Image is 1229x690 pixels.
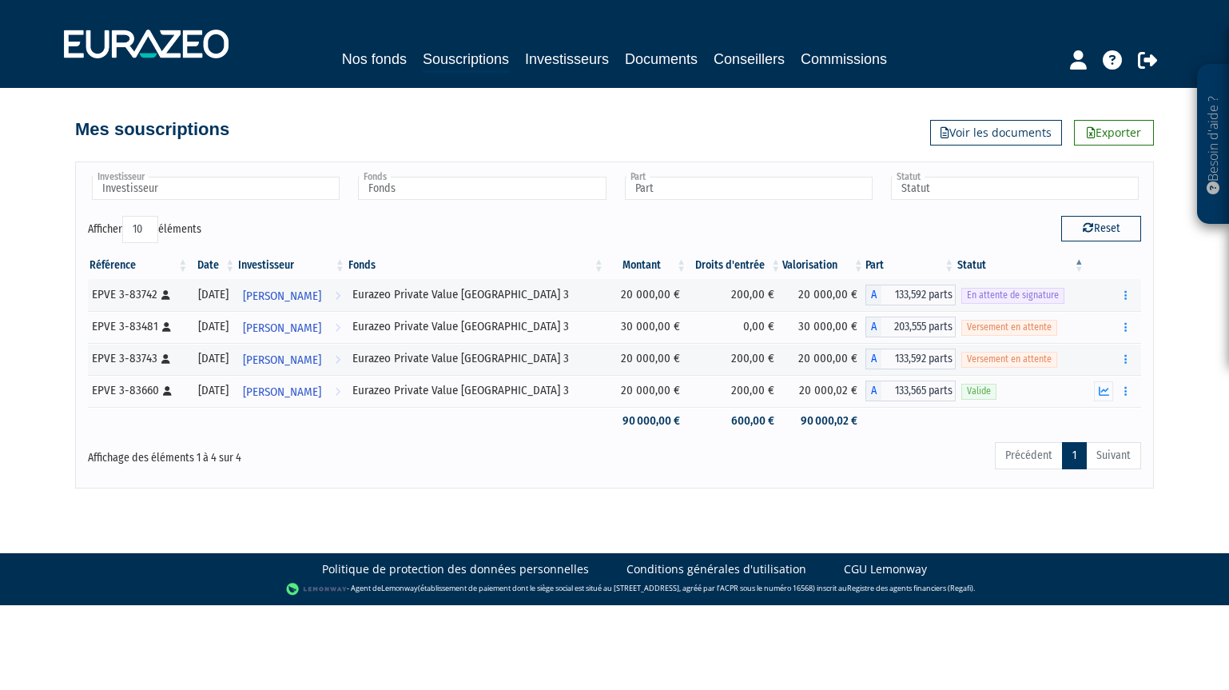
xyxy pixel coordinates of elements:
[92,382,184,399] div: EPVE 3-83660
[847,583,973,593] a: Registre des agents financiers (Regafi)
[626,561,806,577] a: Conditions générales d'utilisation
[1204,73,1223,217] p: Besoin d'aide ?
[956,252,1086,279] th: Statut : activer pour trier la colonne par ordre d&eacute;croissant
[1074,120,1154,146] a: Exporter
[688,252,782,279] th: Droits d'entrée: activer pour trier la colonne par ordre croissant
[1061,216,1141,241] button: Reset
[237,252,347,279] th: Investisseur: activer pour trier la colonne par ordre croissant
[606,279,688,311] td: 20 000,00 €
[688,407,782,435] td: 600,00 €
[525,48,609,70] a: Investisseurs
[688,311,782,343] td: 0,00 €
[347,252,606,279] th: Fonds: activer pour trier la colonne par ordre croissant
[195,286,231,303] div: [DATE]
[865,285,881,305] span: A
[352,382,600,399] div: Eurazeo Private Value [GEOGRAPHIC_DATA] 3
[606,407,688,435] td: 90 000,00 €
[122,216,158,243] select: Afficheréléments
[342,48,407,70] a: Nos fonds
[237,311,347,343] a: [PERSON_NAME]
[930,120,1062,146] a: Voir les documents
[865,285,957,305] div: A - Eurazeo Private Value Europe 3
[335,345,340,375] i: Voir l'investisseur
[606,375,688,407] td: 20 000,00 €
[688,279,782,311] td: 200,00 €
[322,561,589,577] a: Politique de protection des données personnelles
[606,252,688,279] th: Montant: activer pour trier la colonne par ordre croissant
[881,317,957,337] span: 203,555 parts
[92,286,184,303] div: EPVE 3-83742
[961,352,1057,367] span: Versement en attente
[243,281,321,311] span: [PERSON_NAME]
[243,345,321,375] span: [PERSON_NAME]
[881,285,957,305] span: 133,592 parts
[1062,442,1087,469] a: 1
[92,350,184,367] div: EPVE 3-83743
[381,583,418,593] a: Lemonway
[64,30,229,58] img: 1732889491-logotype_eurazeo_blanc_rvb.png
[714,48,785,70] a: Conseillers
[352,286,600,303] div: Eurazeo Private Value [GEOGRAPHIC_DATA] 3
[352,350,600,367] div: Eurazeo Private Value [GEOGRAPHIC_DATA] 3
[844,561,927,577] a: CGU Lemonway
[782,343,865,375] td: 20 000,00 €
[243,377,321,407] span: [PERSON_NAME]
[961,384,996,399] span: Valide
[865,349,881,369] span: A
[75,120,229,139] h4: Mes souscriptions
[16,581,1213,597] div: - Agent de (établissement de paiement dont le siège social est situé au [STREET_ADDRESS], agréé p...
[88,216,201,243] label: Afficher éléments
[881,381,957,401] span: 133,565 parts
[195,318,231,335] div: [DATE]
[92,318,184,335] div: EPVE 3-83481
[865,252,957,279] th: Part: activer pour trier la colonne par ordre croissant
[88,441,513,466] div: Affichage des éléments 1 à 4 sur 4
[335,281,340,311] i: Voir l'investisseur
[606,343,688,375] td: 20 000,00 €
[688,375,782,407] td: 200,00 €
[335,313,340,343] i: Voir l'investisseur
[961,288,1064,303] span: En attente de signature
[606,311,688,343] td: 30 000,00 €
[801,48,887,70] a: Commissions
[423,48,509,73] a: Souscriptions
[865,381,881,401] span: A
[189,252,237,279] th: Date: activer pour trier la colonne par ordre croissant
[237,279,347,311] a: [PERSON_NAME]
[237,375,347,407] a: [PERSON_NAME]
[865,317,957,337] div: A - Eurazeo Private Value Europe 3
[352,318,600,335] div: Eurazeo Private Value [GEOGRAPHIC_DATA] 3
[625,48,698,70] a: Documents
[881,349,957,369] span: 133,592 parts
[782,311,865,343] td: 30 000,00 €
[161,354,170,364] i: [Français] Personne physique
[237,343,347,375] a: [PERSON_NAME]
[335,377,340,407] i: Voir l'investisseur
[162,322,171,332] i: [Français] Personne physique
[88,252,189,279] th: Référence : activer pour trier la colonne par ordre croissant
[161,290,170,300] i: [Français] Personne physique
[688,343,782,375] td: 200,00 €
[865,317,881,337] span: A
[243,313,321,343] span: [PERSON_NAME]
[195,382,231,399] div: [DATE]
[286,581,348,597] img: logo-lemonway.png
[782,407,865,435] td: 90 000,02 €
[865,349,957,369] div: A - Eurazeo Private Value Europe 3
[961,320,1057,335] span: Versement en attente
[865,381,957,401] div: A - Eurazeo Private Value Europe 3
[782,375,865,407] td: 20 000,02 €
[782,279,865,311] td: 20 000,00 €
[163,386,172,396] i: [Français] Personne physique
[195,350,231,367] div: [DATE]
[782,252,865,279] th: Valorisation: activer pour trier la colonne par ordre croissant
